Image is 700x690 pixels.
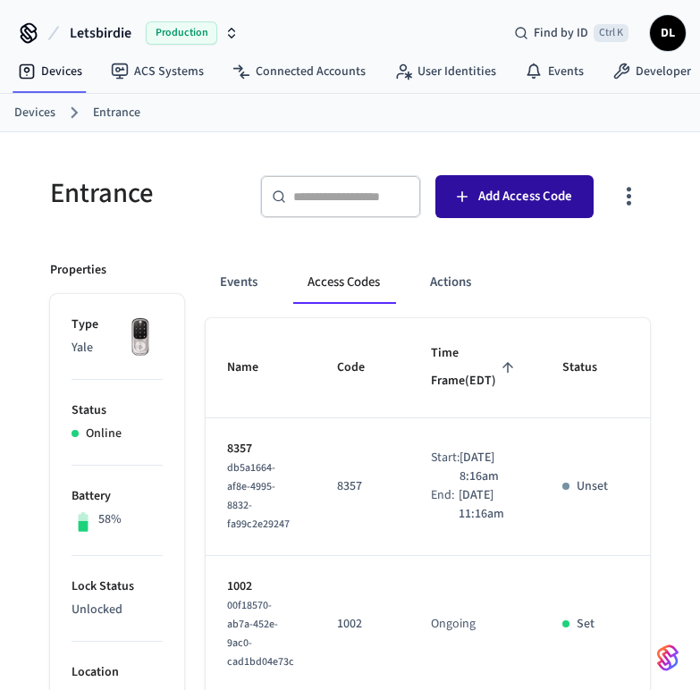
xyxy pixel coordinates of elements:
[293,261,394,304] button: Access Codes
[227,440,294,459] p: 8357
[459,486,519,524] p: [DATE] 11:16am
[510,55,598,88] a: Events
[562,354,620,382] span: Status
[14,104,55,122] a: Devices
[431,486,459,524] div: End:
[218,55,380,88] a: Connected Accounts
[534,24,588,42] span: Find by ID
[72,316,163,334] p: Type
[146,21,217,45] span: Production
[337,354,388,382] span: Code
[337,477,388,496] p: 8357
[431,449,460,486] div: Start:
[652,17,684,49] span: DL
[118,316,163,360] img: Yale Assure Touchscreen Wifi Smart Lock, Satin Nickel, Front
[431,340,519,396] span: Time Frame(EDT)
[93,104,140,122] a: Entrance
[577,615,595,634] p: Set
[227,460,290,532] span: db5a1664-af8e-4995-8832-fa99c2e29247
[50,175,239,212] h5: Entrance
[4,55,97,88] a: Devices
[206,261,650,304] div: ant example
[227,598,294,669] span: 00f18570-ab7a-452e-9ac0-cad1bd04e73c
[460,449,519,486] p: [DATE] 8:16am
[98,510,122,529] p: 58%
[50,261,106,280] p: Properties
[380,55,510,88] a: User Identities
[206,261,272,304] button: Events
[435,175,594,218] button: Add Access Code
[72,577,163,596] p: Lock Status
[72,663,163,682] p: Location
[86,425,122,443] p: Online
[416,261,485,304] button: Actions
[72,487,163,506] p: Battery
[657,644,679,672] img: SeamLogoGradient.69752ec5.svg
[72,601,163,619] p: Unlocked
[650,15,686,51] button: DL
[227,354,282,382] span: Name
[577,477,608,496] p: Unset
[70,22,131,44] span: Letsbirdie
[72,401,163,420] p: Status
[594,24,628,42] span: Ctrl K
[72,339,163,358] p: Yale
[227,577,294,596] p: 1002
[337,615,388,634] p: 1002
[500,17,643,49] div: Find by IDCtrl K
[97,55,218,88] a: ACS Systems
[478,185,572,208] span: Add Access Code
